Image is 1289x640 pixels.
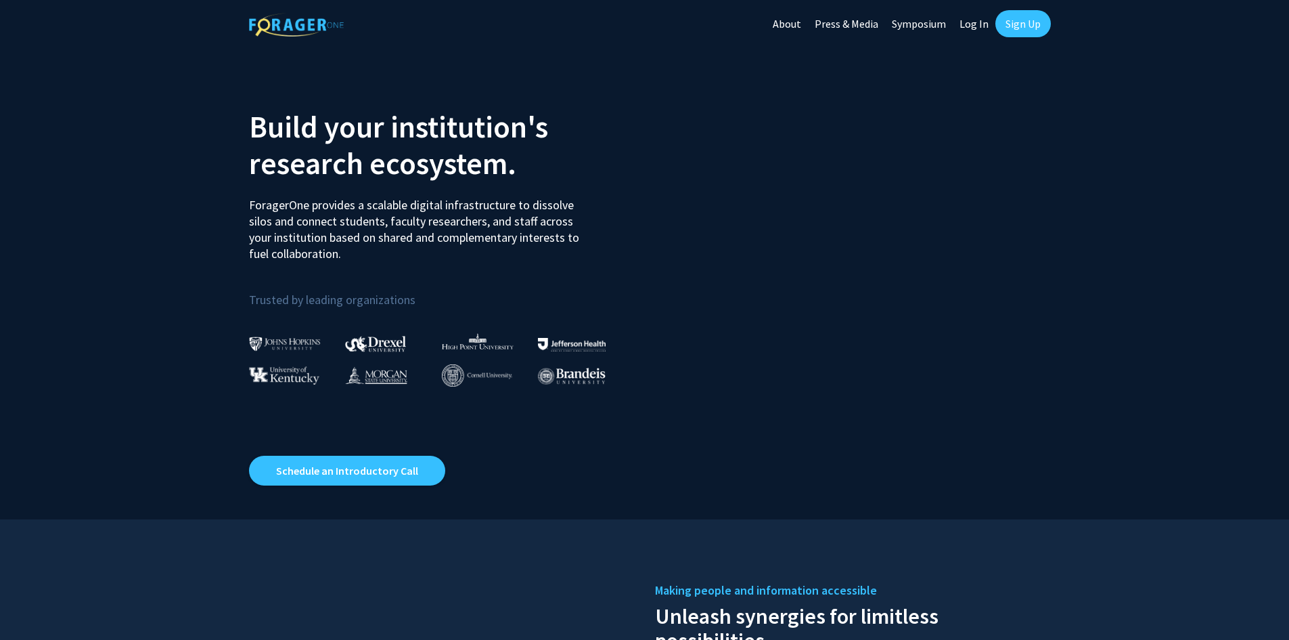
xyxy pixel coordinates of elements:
img: Brandeis University [538,368,606,385]
img: High Point University [442,333,514,349]
h2: Build your institution's research ecosystem. [249,108,635,182]
a: Sign Up [995,10,1051,37]
img: Drexel University [345,336,406,351]
img: Morgan State University [345,366,407,384]
img: University of Kentucky [249,366,319,385]
img: Johns Hopkins University [249,337,321,351]
a: Opens in a new tab [249,456,445,486]
img: ForagerOne Logo [249,13,344,37]
img: Thomas Jefferson University [538,338,606,351]
p: ForagerOne provides a scalable digital infrastructure to dissolve silos and connect students, fac... [249,187,589,262]
h5: Making people and information accessible [655,580,1041,601]
img: Cornell University [442,364,512,387]
p: Trusted by leading organizations [249,273,635,310]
